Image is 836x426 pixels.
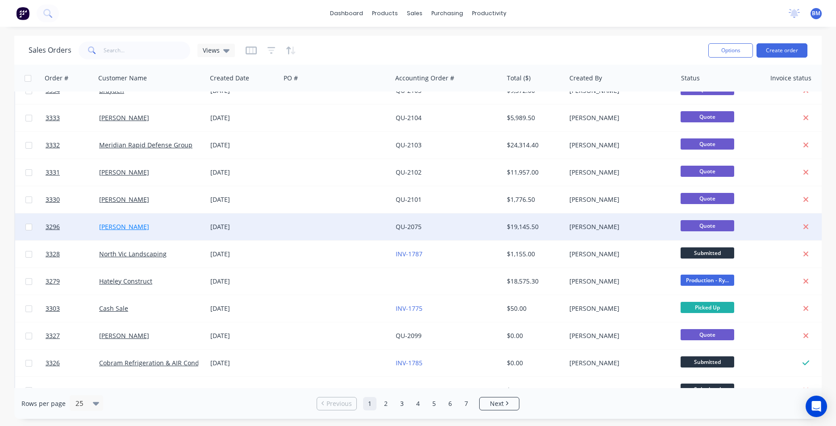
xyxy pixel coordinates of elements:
span: Quote [681,220,734,231]
a: Cobram Refrigeration & AIR Conditioning [99,359,222,367]
a: Hateley Construct [99,277,152,285]
a: 3296 [46,213,99,240]
span: Previous [326,399,352,408]
span: Submitted [681,247,734,259]
span: 3327 [46,331,60,340]
div: sales [402,7,427,20]
a: [PERSON_NAME] [99,222,149,231]
div: [PERSON_NAME] [569,359,669,368]
div: [DATE] [210,277,277,286]
a: Next page [480,399,519,408]
h1: Sales Orders [29,46,71,54]
span: Quote [681,166,734,177]
span: 3330 [46,195,60,204]
div: Customer Name [98,74,147,83]
div: purchasing [427,7,468,20]
div: [DATE] [210,359,277,368]
span: Views [203,46,220,55]
span: Rows per page [21,399,66,408]
div: [DATE] [210,141,277,150]
span: 3303 [46,304,60,313]
div: [DATE] [210,168,277,177]
div: Accounting Order # [395,74,454,83]
a: 3333 [46,104,99,131]
div: [PERSON_NAME] [569,331,669,340]
div: [PERSON_NAME] [569,277,669,286]
a: Page 3 [395,397,409,410]
div: [PERSON_NAME] [569,386,669,395]
div: [PERSON_NAME] [569,168,669,177]
a: 3331 [46,159,99,186]
ul: Pagination [313,397,523,410]
a: Cash Sale [99,304,128,313]
div: Status [681,74,700,83]
div: Created By [569,74,602,83]
div: [DATE] [210,222,277,231]
div: [PERSON_NAME] [569,304,669,313]
a: Page 4 [411,397,425,410]
a: [PERSON_NAME] [99,195,149,204]
span: Picked Up [681,302,734,313]
img: Factory [16,7,29,20]
div: $1,155.00 [507,250,560,259]
a: QU-2075 [396,222,422,231]
a: [PERSON_NAME] [99,113,149,122]
div: $0.00 [507,359,560,368]
div: [PERSON_NAME] [569,195,669,204]
div: [DATE] [210,304,277,313]
div: PO # [284,74,298,83]
a: Previous page [317,399,356,408]
a: Page 1 is your current page [363,397,376,410]
div: $5,989.50 [507,113,560,122]
div: $11,957.00 [507,168,560,177]
div: productivity [468,7,511,20]
a: INV-1784 [396,386,422,394]
div: Order # [45,74,68,83]
div: $0.00 [507,386,560,395]
a: INV-1785 [396,359,422,367]
div: [DATE] [210,195,277,204]
span: 3328 [46,250,60,259]
input: Search... [104,42,191,59]
a: 3332 [46,132,99,159]
div: [PERSON_NAME] [569,141,669,150]
a: Page 5 [427,397,441,410]
button: Create order [757,43,807,58]
a: Page 2 [379,397,393,410]
a: [PERSON_NAME] [99,386,149,394]
span: BM [812,9,820,17]
span: 3325 [46,386,60,395]
div: Created Date [210,74,249,83]
span: 3331 [46,168,60,177]
div: Open Intercom Messenger [806,396,827,417]
a: [PERSON_NAME] [99,168,149,176]
div: Total ($) [507,74,531,83]
span: Submitted [681,384,734,395]
span: Production - Ry... [681,275,734,286]
a: [PERSON_NAME] [99,331,149,340]
div: $18,575.30 [507,277,560,286]
a: QU-2104 [396,113,422,122]
a: QU-2099 [396,331,422,340]
div: [DATE] [210,250,277,259]
a: Page 6 [443,397,457,410]
div: $1,776.50 [507,195,560,204]
a: QU-2101 [396,195,422,204]
a: North Vic Landscaping [99,250,167,258]
span: Next [490,399,504,408]
a: dashboard [326,7,368,20]
div: [PERSON_NAME] [569,250,669,259]
div: $0.00 [507,331,560,340]
a: INV-1775 [396,304,422,313]
a: Page 7 [460,397,473,410]
div: $24,314.40 [507,141,560,150]
div: products [368,7,402,20]
div: [DATE] [210,331,277,340]
a: INV-1787 [396,250,422,258]
a: 3328 [46,241,99,267]
span: Quote [681,329,734,340]
a: Meridian Rapid Defense Group [99,141,192,149]
div: [PERSON_NAME] [569,222,669,231]
span: 3326 [46,359,60,368]
span: Quote [681,111,734,122]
